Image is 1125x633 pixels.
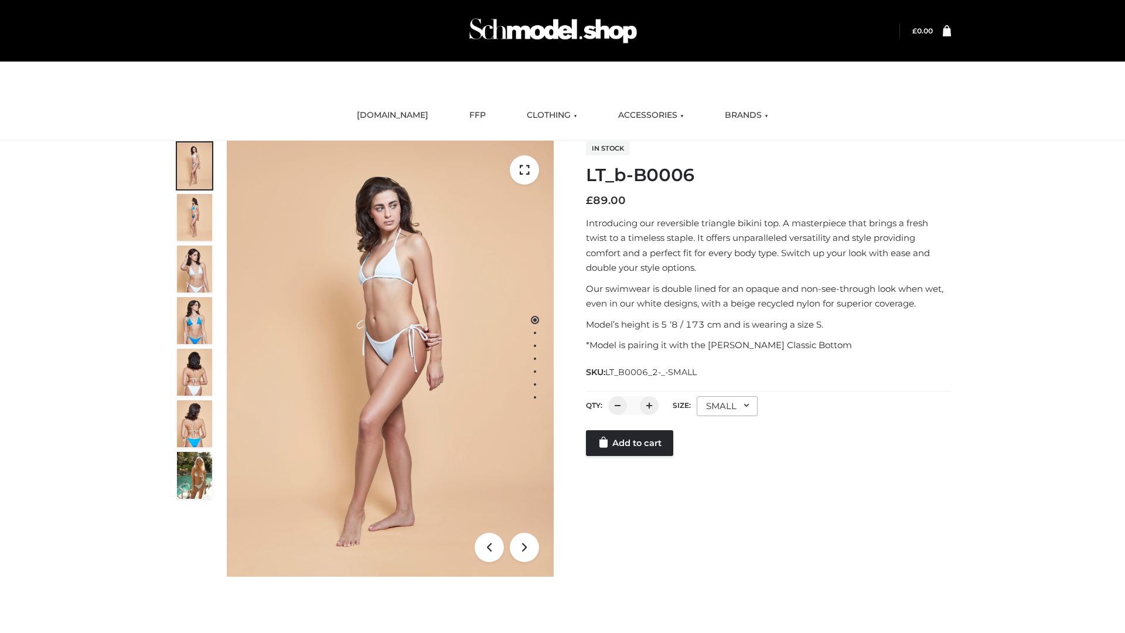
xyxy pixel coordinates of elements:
bdi: 89.00 [586,194,626,207]
h1: LT_b-B0006 [586,165,951,186]
span: £ [912,26,917,35]
img: ArielClassicBikiniTop_CloudNine_AzureSky_OW114ECO_8-scaled.jpg [177,400,212,447]
a: BRANDS [716,103,777,128]
p: *Model is pairing it with the [PERSON_NAME] Classic Bottom [586,338,951,353]
a: ACCESSORIES [609,103,693,128]
span: In stock [586,141,630,155]
a: [DOMAIN_NAME] [348,103,437,128]
img: Schmodel Admin 964 [465,8,641,54]
img: ArielClassicBikiniTop_CloudNine_AzureSky_OW114ECO_1 [227,141,554,577]
img: ArielClassicBikiniTop_CloudNine_AzureSky_OW114ECO_3-scaled.jpg [177,246,212,292]
a: CLOTHING [518,103,586,128]
img: ArielClassicBikiniTop_CloudNine_AzureSky_OW114ECO_1-scaled.jpg [177,142,212,189]
img: Arieltop_CloudNine_AzureSky2.jpg [177,452,212,499]
a: £0.00 [912,26,933,35]
p: Introducing our reversible triangle bikini top. A masterpiece that brings a fresh twist to a time... [586,216,951,275]
span: £ [586,194,593,207]
p: Model’s height is 5 ‘8 / 173 cm and is wearing a size S. [586,317,951,332]
span: SKU: [586,365,698,379]
img: ArielClassicBikiniTop_CloudNine_AzureSky_OW114ECO_4-scaled.jpg [177,297,212,344]
label: QTY: [586,401,602,410]
a: Add to cart [586,430,673,456]
div: SMALL [697,396,758,416]
bdi: 0.00 [912,26,933,35]
p: Our swimwear is double lined for an opaque and non-see-through look when wet, even in our white d... [586,281,951,311]
label: Size: [673,401,691,410]
a: FFP [461,103,495,128]
img: ArielClassicBikiniTop_CloudNine_AzureSky_OW114ECO_7-scaled.jpg [177,349,212,396]
img: ArielClassicBikiniTop_CloudNine_AzureSky_OW114ECO_2-scaled.jpg [177,194,212,241]
span: LT_B0006_2-_-SMALL [605,367,697,377]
